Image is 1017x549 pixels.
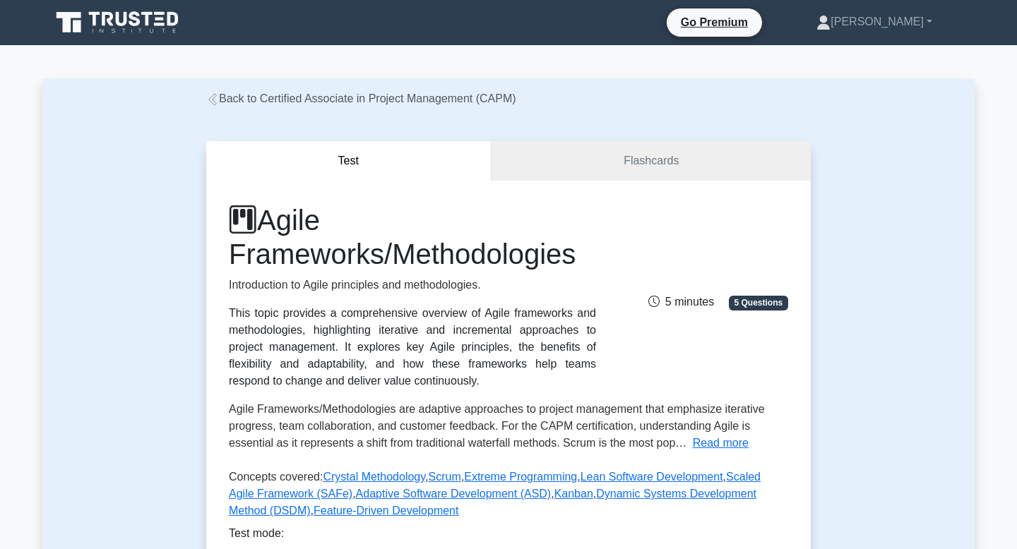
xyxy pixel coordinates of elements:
[356,488,552,500] a: Adaptive Software Development (ASD)
[206,141,492,181] button: Test
[229,403,765,449] span: Agile Frameworks/Methodologies are adaptive approaches to project management that emphasize itera...
[648,296,714,308] span: 5 minutes
[314,505,458,517] a: Feature-Driven Development
[581,471,723,483] a: Lean Software Development
[229,277,596,294] p: Introduction to Agile principles and methodologies.
[492,141,811,181] a: Flashcards
[429,471,461,483] a: Scrum
[323,471,425,483] a: Crystal Methodology
[206,92,516,104] a: Back to Certified Associate in Project Management (CAPM)
[672,13,756,31] a: Go Premium
[693,435,749,452] button: Read more
[229,469,788,525] p: Concepts covered: , , , , , , , ,
[783,8,966,36] a: [PERSON_NAME]
[229,525,788,548] div: Test mode:
[464,471,577,483] a: Extreme Programming
[229,305,596,390] div: This topic provides a comprehensive overview of Agile frameworks and methodologies, highlighting ...
[229,203,596,271] h1: Agile Frameworks/Methodologies
[729,296,788,310] span: 5 Questions
[554,488,593,500] a: Kanban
